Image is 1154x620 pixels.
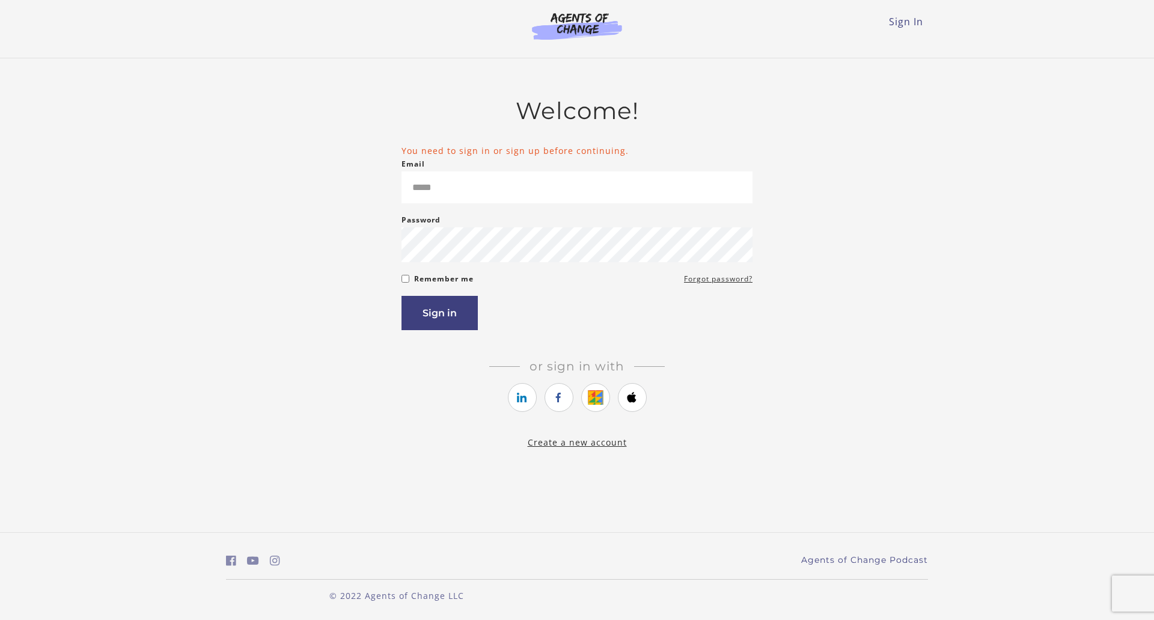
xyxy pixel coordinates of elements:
i: https://www.youtube.com/c/AgentsofChangeTestPrepbyMeaganMitchell (Open in a new window) [247,555,259,566]
li: You need to sign in or sign up before continuing. [401,144,753,157]
a: https://www.youtube.com/c/AgentsofChangeTestPrepbyMeaganMitchell (Open in a new window) [247,552,259,569]
p: © 2022 Agents of Change LLC [226,589,567,602]
label: Remember me [414,272,474,286]
a: https://courses.thinkific.com/users/auth/linkedin?ss%5Breferral%5D=&ss%5Buser_return_to%5D=%2Fenr... [508,383,537,412]
span: Or sign in with [520,359,634,373]
a: https://courses.thinkific.com/users/auth/facebook?ss%5Breferral%5D=&ss%5Buser_return_to%5D=%2Fenr... [545,383,573,412]
a: https://www.facebook.com/groups/aswbtestprep (Open in a new window) [226,552,236,569]
img: Agents of Change Logo [519,12,635,40]
h2: Welcome! [401,97,753,125]
a: https://courses.thinkific.com/users/auth/apple?ss%5Breferral%5D=&ss%5Buser_return_to%5D=%2Fenroll... [618,383,647,412]
label: Password [401,213,441,227]
i: https://www.instagram.com/agentsofchangeprep/ (Open in a new window) [270,555,280,566]
a: Sign In [889,15,923,28]
a: https://www.instagram.com/agentsofchangeprep/ (Open in a new window) [270,552,280,569]
button: Sign in [401,296,478,330]
a: Agents of Change Podcast [801,554,928,566]
a: Forgot password? [684,272,753,286]
i: https://www.facebook.com/groups/aswbtestprep (Open in a new window) [226,555,236,566]
a: https://courses.thinkific.com/users/auth/google?ss%5Breferral%5D=&ss%5Buser_return_to%5D=%2Fenrol... [581,383,610,412]
label: Email [401,157,425,171]
a: Create a new account [528,437,627,448]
